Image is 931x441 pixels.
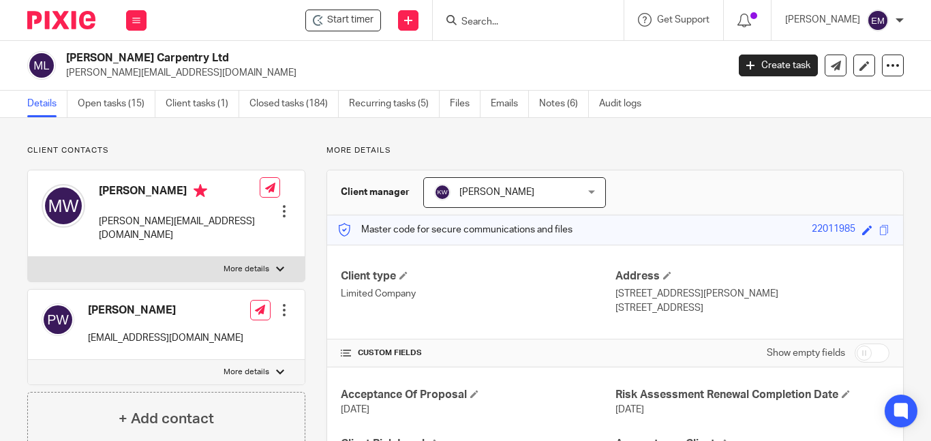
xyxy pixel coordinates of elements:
span: Get Support [657,15,709,25]
p: [STREET_ADDRESS][PERSON_NAME] [615,287,889,301]
h3: Client manager [341,185,410,199]
a: Recurring tasks (5) [349,91,440,117]
span: [DATE] [615,405,644,414]
input: Search [460,16,583,29]
span: [DATE] [341,405,369,414]
p: [PERSON_NAME][EMAIL_ADDRESS][DOMAIN_NAME] [99,215,260,243]
a: Closed tasks (184) [249,91,339,117]
h4: Acceptance Of Proposal [341,388,615,402]
a: Notes (6) [539,91,589,117]
img: svg%3E [434,184,451,200]
span: Start timer [327,13,373,27]
div: 22011985 [812,222,855,238]
p: [EMAIL_ADDRESS][DOMAIN_NAME] [88,331,243,345]
label: Show empty fields [767,346,845,360]
h4: [PERSON_NAME] [99,184,260,201]
i: Primary [194,184,207,198]
span: [PERSON_NAME] [459,187,534,197]
a: Emails [491,91,529,117]
img: svg%3E [27,51,56,80]
h4: Address [615,269,889,284]
p: Master code for secure communications and files [337,223,573,237]
img: svg%3E [42,303,74,336]
a: Create task [739,55,818,76]
p: [STREET_ADDRESS] [615,301,889,315]
h4: Risk Assessment Renewal Completion Date [615,388,889,402]
p: Client contacts [27,145,305,156]
p: More details [326,145,904,156]
a: Client tasks (1) [166,91,239,117]
img: svg%3E [42,184,85,228]
h4: CUSTOM FIELDS [341,348,615,359]
h4: + Add contact [119,408,214,429]
a: Files [450,91,480,117]
div: MJ Williams Carpentry Ltd [305,10,381,31]
a: Audit logs [599,91,652,117]
p: [PERSON_NAME] [785,13,860,27]
a: Open tasks (15) [78,91,155,117]
p: More details [224,367,269,378]
p: [PERSON_NAME][EMAIL_ADDRESS][DOMAIN_NAME] [66,66,718,80]
p: More details [224,264,269,275]
p: Limited Company [341,287,615,301]
img: Pixie [27,11,95,29]
h4: [PERSON_NAME] [88,303,243,318]
img: svg%3E [867,10,889,31]
a: Details [27,91,67,117]
h4: Client type [341,269,615,284]
h2: [PERSON_NAME] Carpentry Ltd [66,51,588,65]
